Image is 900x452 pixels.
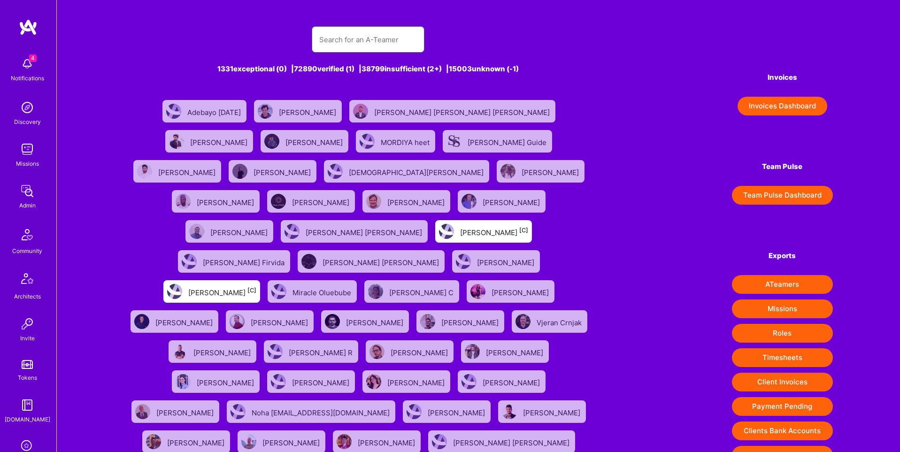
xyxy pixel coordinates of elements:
[124,64,612,74] div: 1331 exceptional (0) | 72890 verified (1) | 38799 insufficient (2+) | 15003 unknown (-1)
[250,96,346,126] a: User Avatar[PERSON_NAME]
[263,186,359,216] a: User Avatar[PERSON_NAME]
[135,404,150,419] img: User Avatar
[508,306,591,337] a: User AvatarVjeran Crnjak
[263,367,359,397] a: User Avatar[PERSON_NAME]
[197,195,256,207] div: [PERSON_NAME]
[389,285,455,298] div: [PERSON_NAME] C
[14,291,41,301] div: Architects
[158,165,217,177] div: [PERSON_NAME]
[462,374,477,389] img: User Avatar
[353,104,368,119] img: User Avatar
[468,135,548,147] div: [PERSON_NAME] Guide
[190,135,249,147] div: [PERSON_NAME]
[289,345,354,358] div: [PERSON_NAME] R
[359,186,454,216] a: User Avatar[PERSON_NAME]
[349,165,485,177] div: [DEMOGRAPHIC_DATA][PERSON_NAME]
[456,254,471,269] img: User Avatar
[738,97,827,115] button: Invoices Dashboard
[486,345,545,358] div: [PERSON_NAME]
[320,156,493,186] a: User Avatar[DEMOGRAPHIC_DATA][PERSON_NAME]
[182,254,197,269] img: User Avatar
[260,337,362,367] a: User Avatar[PERSON_NAME] R
[294,246,448,276] a: User Avatar[PERSON_NAME] [PERSON_NAME]
[428,406,487,418] div: [PERSON_NAME]
[159,96,250,126] a: User AvatarAdebayo [DATE]
[5,414,50,424] div: [DOMAIN_NAME]
[360,134,375,149] img: User Avatar
[317,306,413,337] a: User Avatar[PERSON_NAME]
[18,314,37,333] img: Invite
[494,397,590,427] a: User Avatar[PERSON_NAME]
[519,227,528,234] sup: [C]
[277,216,431,246] a: User Avatar[PERSON_NAME] [PERSON_NAME]
[292,375,351,388] div: [PERSON_NAME]
[156,406,215,418] div: [PERSON_NAME]
[176,374,191,389] img: User Avatar
[453,436,571,448] div: [PERSON_NAME] [PERSON_NAME]
[432,434,447,449] img: User Avatar
[168,186,263,216] a: User Avatar[PERSON_NAME]
[169,134,184,149] img: User Avatar
[292,285,353,298] div: Miracle Oluebube
[271,284,286,299] img: User Avatar
[258,104,273,119] img: User Avatar
[187,105,243,117] div: Adebayo [DATE]
[439,126,556,156] a: User Avatar[PERSON_NAME] Guide
[732,252,833,260] h4: Exports
[230,314,245,329] img: User Avatar
[346,315,405,328] div: [PERSON_NAME]
[22,360,33,369] img: tokens
[188,285,256,298] div: [PERSON_NAME]
[174,246,294,276] a: User Avatar[PERSON_NAME] Firvida
[319,28,417,52] input: Search for an A-Teamer
[16,269,38,291] img: Architects
[523,406,582,418] div: [PERSON_NAME]
[231,404,246,419] img: User Avatar
[732,299,833,318] button: Missions
[470,284,485,299] img: User Avatar
[241,434,256,449] img: User Avatar
[368,284,383,299] img: User Avatar
[251,315,310,328] div: [PERSON_NAME]
[12,246,42,256] div: Community
[441,315,500,328] div: [PERSON_NAME]
[271,374,286,389] img: User Avatar
[257,126,352,156] a: User Avatar[PERSON_NAME]
[391,345,450,358] div: [PERSON_NAME]
[457,337,553,367] a: User Avatar[PERSON_NAME]
[182,216,277,246] a: User Avatar[PERSON_NAME]
[262,436,322,448] div: [PERSON_NAME]
[167,436,226,448] div: [PERSON_NAME]
[210,225,269,237] div: [PERSON_NAME]
[306,225,424,237] div: [PERSON_NAME] [PERSON_NAME]
[19,200,36,210] div: Admin
[134,314,149,329] img: User Avatar
[369,344,385,359] img: User Avatar
[732,324,833,343] button: Roles
[20,333,35,343] div: Invite
[537,315,584,328] div: Vjeran Crnjak
[292,195,351,207] div: [PERSON_NAME]
[222,306,317,337] a: User Avatar[PERSON_NAME]
[732,421,833,440] button: Clients Bank Accounts
[285,135,345,147] div: [PERSON_NAME]
[130,156,225,186] a: User Avatar[PERSON_NAME]
[493,156,588,186] a: User Avatar[PERSON_NAME]
[155,315,215,328] div: [PERSON_NAME]
[362,337,457,367] a: User Avatar[PERSON_NAME]
[162,126,257,156] a: User Avatar[PERSON_NAME]
[160,276,264,306] a: User Avatar[PERSON_NAME][C]
[522,165,581,177] div: [PERSON_NAME]
[16,159,39,169] div: Missions
[448,246,544,276] a: User Avatar[PERSON_NAME]
[166,104,181,119] img: User Avatar
[16,223,38,246] img: Community
[732,186,833,205] button: Team Pulse Dashboard
[18,54,37,73] img: bell
[454,186,549,216] a: User Avatar[PERSON_NAME]
[500,164,515,179] img: User Avatar
[431,216,536,246] a: User Avatar[PERSON_NAME][C]
[268,344,283,359] img: User Avatar
[483,375,542,388] div: [PERSON_NAME]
